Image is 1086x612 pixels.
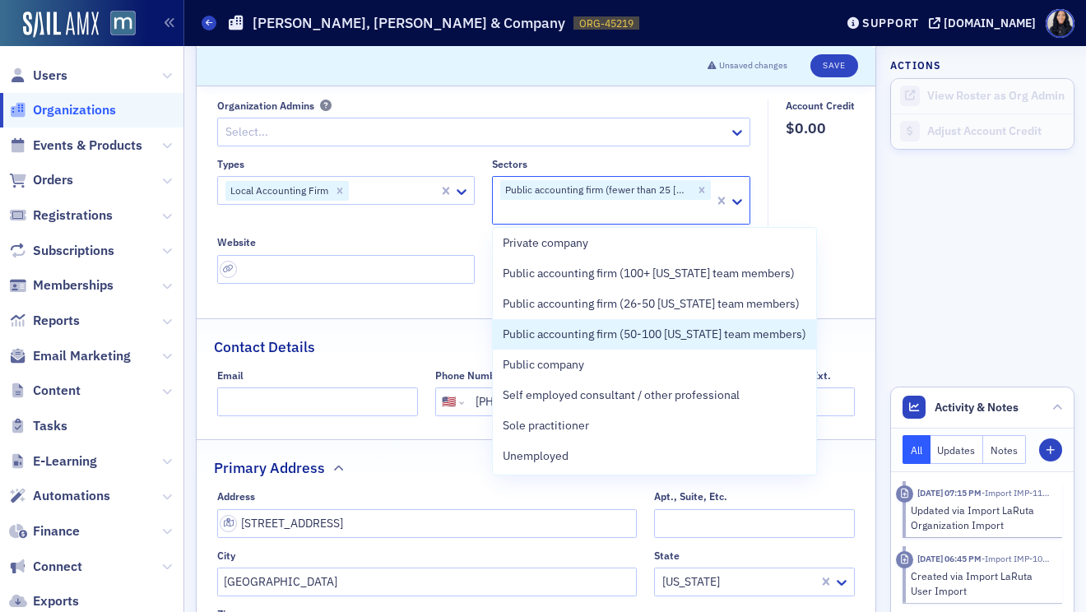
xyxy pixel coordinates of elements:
[810,54,857,77] button: Save
[9,522,80,540] a: Finance
[944,16,1036,30] div: [DOMAIN_NAME]
[9,67,67,85] a: Users
[217,369,244,382] div: Email
[786,118,855,139] span: $0.00
[9,558,82,576] a: Connect
[917,553,982,564] time: 3/31/2023 06:45 PM
[9,347,131,365] a: Email Marketing
[911,568,1051,599] div: Created via Import LaRuta User Import
[896,551,913,568] div: Imported Activity
[927,124,1065,139] div: Adjust Account Credit
[503,447,569,465] span: Unemployed
[9,487,110,505] a: Automations
[579,16,633,30] span: ORG-45219
[217,100,314,112] div: Organization Admins
[492,158,527,170] div: Sectors
[786,100,855,112] div: Account Credit
[1046,9,1074,38] span: Profile
[503,387,740,404] span: Self employed consultant / other professional
[33,592,79,610] span: Exports
[33,382,81,400] span: Content
[23,12,99,38] img: SailAMX
[33,171,73,189] span: Orders
[890,58,941,72] h4: Actions
[33,242,114,260] span: Subscriptions
[935,399,1019,416] span: Activity & Notes
[654,549,680,562] div: State
[891,114,1074,149] a: Adjust Account Credit
[9,452,97,471] a: E-Learning
[862,16,919,30] div: Support
[435,369,505,382] div: Phone Number
[442,393,456,410] div: 🇺🇸
[9,171,73,189] a: Orders
[99,11,136,39] a: View Homepage
[9,382,81,400] a: Content
[214,336,315,358] h2: Contact Details
[33,558,82,576] span: Connect
[214,457,325,479] h2: Primary Address
[719,59,787,72] span: Unsaved changes
[33,522,80,540] span: Finance
[931,435,984,464] button: Updates
[9,101,116,119] a: Organizations
[9,206,113,225] a: Registrations
[503,326,806,343] span: Public accounting firm (50-100 [US_STATE] team members)
[9,592,79,610] a: Exports
[33,312,80,330] span: Reports
[693,180,711,200] div: Remove Public accounting firm (fewer than 25 Maryland team members)
[982,487,1052,498] span: Import IMP-1199
[217,549,235,562] div: City
[33,101,116,119] span: Organizations
[982,553,1052,564] span: Import IMP-1071
[903,435,931,464] button: All
[33,276,114,294] span: Memberships
[503,295,800,313] span: Public accounting firm (26-50 [US_STATE] team members)
[654,490,727,503] div: Apt., Suite, Etc.
[929,17,1042,29] button: [DOMAIN_NAME]
[33,452,97,471] span: E-Learning
[331,181,349,201] div: Remove Local Accounting Firm
[500,180,693,200] div: Public accounting firm (fewer than 25 [US_STATE] team members)
[896,485,913,503] div: Imported Activity
[33,206,113,225] span: Registrations
[33,347,131,365] span: Email Marketing
[9,312,80,330] a: Reports
[33,487,110,505] span: Automations
[217,236,256,248] div: Website
[9,137,142,155] a: Events & Products
[812,369,831,382] div: Ext.
[9,276,114,294] a: Memberships
[217,158,244,170] div: Types
[33,137,142,155] span: Events & Products
[917,487,982,498] time: 3/31/2023 07:15 PM
[253,13,565,33] h1: [PERSON_NAME], [PERSON_NAME] & Company
[911,503,1051,533] div: Updated via Import LaRuta Organization Import
[9,417,67,435] a: Tasks
[33,67,67,85] span: Users
[503,417,589,434] span: Sole practitioner
[225,181,331,201] div: Local Accounting Firm
[33,417,67,435] span: Tasks
[503,234,588,252] span: Private company
[503,265,795,282] span: Public accounting firm (100+ [US_STATE] team members)
[503,356,584,373] span: Public company
[110,11,136,36] img: SailAMX
[9,242,114,260] a: Subscriptions
[983,435,1026,464] button: Notes
[217,490,255,503] div: Address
